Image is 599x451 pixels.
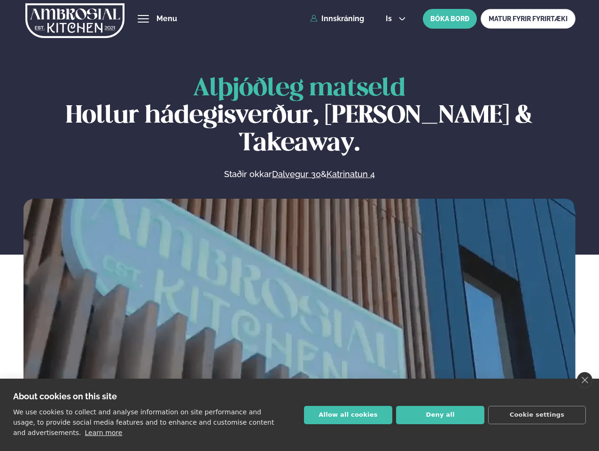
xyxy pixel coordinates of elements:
p: Staðir okkar & [122,169,477,180]
strong: About cookies on this site [13,391,117,401]
span: is [386,15,395,23]
a: MATUR FYRIR FYRIRTÆKI [481,9,576,29]
a: close [577,372,592,388]
span: Alþjóðleg matseld [193,77,405,101]
button: BÓKA BORÐ [423,9,477,29]
a: Katrinatun 4 [327,169,375,180]
a: Learn more [85,429,123,436]
p: We use cookies to collect and analyse information on site performance and usage, to provide socia... [13,408,274,436]
button: Cookie settings [488,406,586,424]
a: Dalvegur 30 [272,169,321,180]
h1: Hollur hádegisverður, [PERSON_NAME] & Takeaway. [23,75,576,157]
a: Innskráning [310,15,364,23]
button: is [378,15,413,23]
button: Allow all cookies [304,406,392,424]
img: logo [25,1,124,40]
button: Deny all [396,406,484,424]
button: hamburger [138,13,149,24]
